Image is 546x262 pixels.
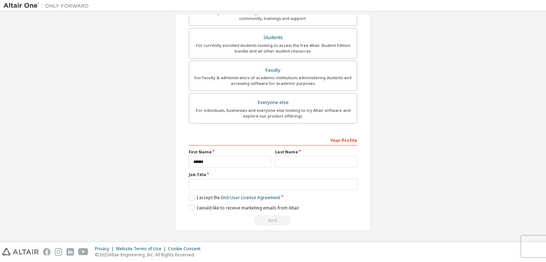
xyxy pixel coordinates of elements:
[116,246,168,252] div: Website Terms of Use
[193,65,353,75] div: Faculty
[189,134,357,146] div: Your Profile
[2,248,39,256] img: altair_logo.svg
[193,108,353,119] div: For individuals, businesses and everyone else looking to try Altair software and explore our prod...
[43,248,50,256] img: facebook.svg
[4,2,92,9] img: Altair One
[55,248,62,256] img: instagram.svg
[193,10,353,21] div: For existing customers looking to access software downloads, HPC resources, community, trainings ...
[66,248,74,256] img: linkedin.svg
[78,248,89,256] img: youtube.svg
[189,195,280,201] label: I accept the
[95,252,205,258] p: © 2025 Altair Engineering, Inc. All Rights Reserved.
[193,98,353,108] div: Everyone else
[189,172,357,178] label: Job Title
[189,205,299,211] label: I would like to receive marketing emails from Altair
[221,195,280,201] a: End-User License Agreement
[189,149,271,155] label: First Name
[189,215,357,226] div: Read and acccept EULA to continue
[193,43,353,54] div: For currently enrolled students looking to access the free Altair Student Edition bundle and all ...
[95,246,116,252] div: Privacy
[193,75,353,86] div: For faculty & administrators of academic institutions administering students and accessing softwa...
[168,246,205,252] div: Cookie Consent
[193,33,353,43] div: Students
[275,149,357,155] label: Last Name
